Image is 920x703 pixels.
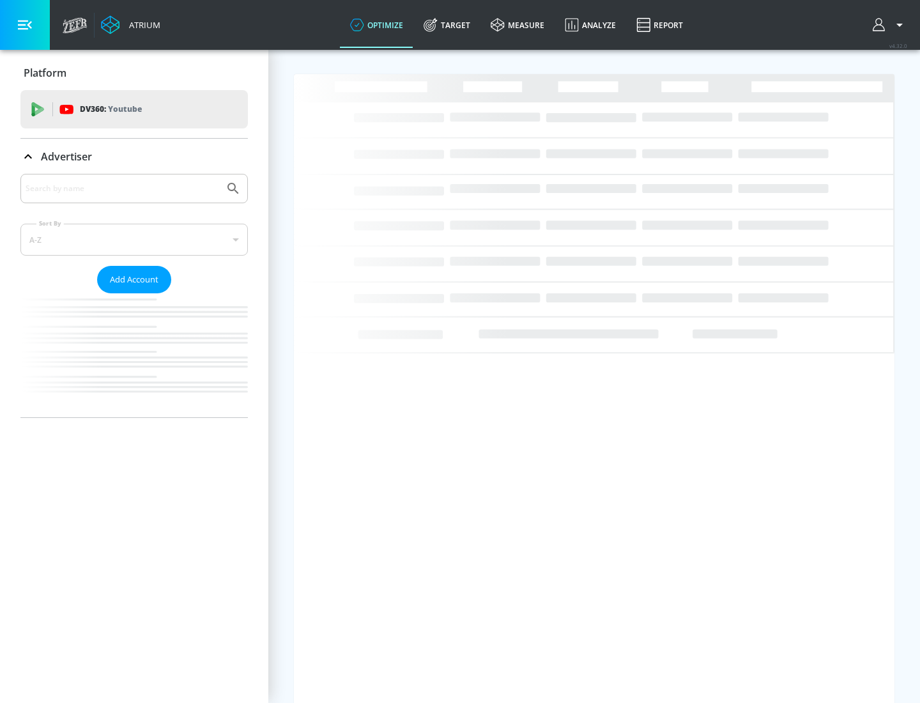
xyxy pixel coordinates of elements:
[889,42,907,49] span: v 4.32.0
[626,2,693,48] a: Report
[555,2,626,48] a: Analyze
[97,266,171,293] button: Add Account
[24,66,66,80] p: Platform
[20,90,248,128] div: DV360: Youtube
[20,224,248,256] div: A-Z
[41,150,92,164] p: Advertiser
[20,174,248,417] div: Advertiser
[26,180,219,197] input: Search by name
[480,2,555,48] a: measure
[20,139,248,174] div: Advertiser
[413,2,480,48] a: Target
[108,102,142,116] p: Youtube
[110,272,158,287] span: Add Account
[36,219,64,228] label: Sort By
[80,102,142,116] p: DV360:
[20,55,248,91] div: Platform
[20,293,248,417] nav: list of Advertiser
[101,15,160,35] a: Atrium
[124,19,160,31] div: Atrium
[340,2,413,48] a: optimize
